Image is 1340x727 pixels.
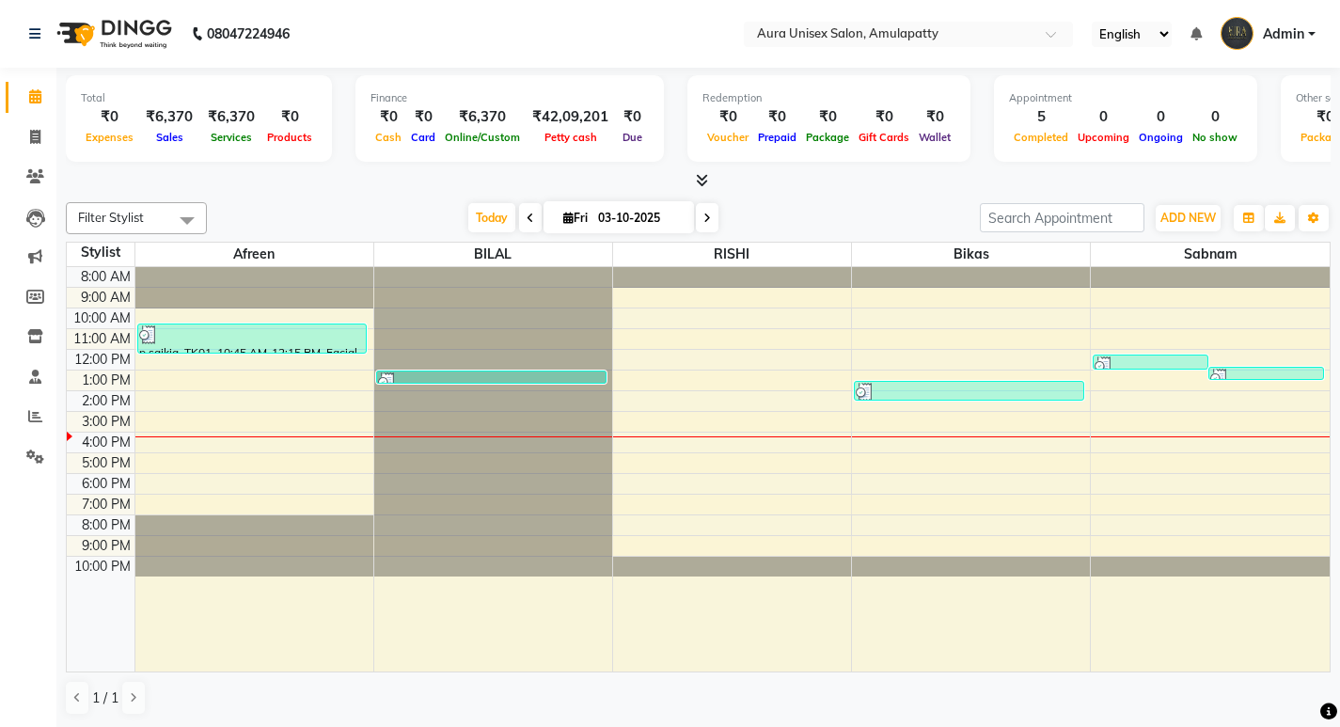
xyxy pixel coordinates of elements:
input: Search Appointment [980,203,1144,232]
span: Package [801,131,854,144]
b: 08047224946 [207,8,290,60]
span: Petty cash [540,131,602,144]
div: 2:00 PM [78,391,134,411]
span: Upcoming [1073,131,1134,144]
div: ₹0 [81,106,138,128]
div: ₹0 [370,106,406,128]
span: Products [262,131,317,144]
div: 3:00 PM [78,412,134,432]
div: ₹0 [616,106,649,128]
span: No show [1188,131,1242,144]
span: Filter Stylist [78,210,144,225]
div: Total [81,90,317,106]
span: Ongoing [1134,131,1188,144]
input: 2025-10-03 [592,204,686,232]
div: ₹0 [854,106,914,128]
div: 4:00 PM [78,433,134,452]
div: Stylist [67,243,134,262]
div: 0 [1188,106,1242,128]
span: Sabnam [1091,243,1330,266]
div: 0 [1134,106,1188,128]
div: ₹6,370 [138,106,200,128]
span: bikas [852,243,1090,266]
img: Admin [1221,17,1253,50]
span: Card [406,131,440,144]
div: ₹42,09,201 [525,106,616,128]
span: Wallet [914,131,955,144]
div: 5 [1009,106,1073,128]
span: Completed [1009,131,1073,144]
div: p saikia, TK01, 12:15 PM-01:00 PM, Facial - Kanpeki (Sun Tan Neutralization) [1094,356,1207,369]
span: Gift Cards [854,131,914,144]
div: Finance [370,90,649,106]
span: afreen [135,243,373,266]
img: logo [48,8,177,60]
div: p saikia, TK01, 10:45 AM-12:15 PM, Facial - Kanpeki (Sun Tan Neutralization),Hair Care - Hair Spa [138,324,367,353]
div: 0 [1073,106,1134,128]
div: 10:00 PM [71,557,134,577]
div: 5:00 PM [78,453,134,473]
div: 7:00 PM [78,495,134,514]
div: [PERSON_NAME], TK02, 12:50 PM-01:20 PM, Skin Others - Threading Eyebrows,Skin Others - Upper Lip [1209,368,1323,379]
span: Sales [151,131,188,144]
div: 9:00 AM [77,288,134,308]
div: 12:00 PM [71,350,134,370]
span: Services [206,131,257,144]
div: ₹0 [914,106,955,128]
span: Online/Custom [440,131,525,144]
div: 11:00 AM [70,329,134,349]
div: p saikia, TK01, 01:00 PM-01:30 PM, Hair Spa ([DEMOGRAPHIC_DATA]) - Spa (Wella Clear Scalp) [377,371,606,383]
div: 1:00 PM [78,371,134,390]
button: ADD NEW [1156,205,1221,231]
div: ₹0 [702,106,753,128]
div: ₹0 [262,106,317,128]
span: Cash [370,131,406,144]
span: BILAL [374,243,612,266]
span: Expenses [81,131,138,144]
div: ₹0 [406,106,440,128]
div: Redemption [702,90,955,106]
div: 6:00 PM [78,474,134,494]
span: 1 / 1 [92,688,118,708]
span: RISHI [613,243,851,266]
div: Appointment [1009,90,1242,106]
div: p saikia, TK01, 01:30 PM-02:30 PM, Hair - Shaving,Hair - Hair Cut [855,382,1083,400]
span: ADD NEW [1160,211,1216,225]
span: Today [468,203,515,232]
span: Voucher [702,131,753,144]
div: 8:00 PM [78,515,134,535]
div: 9:00 PM [78,536,134,556]
div: ₹6,370 [200,106,262,128]
span: Prepaid [753,131,801,144]
span: Fri [559,211,592,225]
div: ₹6,370 [440,106,525,128]
span: Admin [1263,24,1304,44]
div: 10:00 AM [70,308,134,328]
div: ₹0 [753,106,801,128]
div: 8:00 AM [77,267,134,287]
span: Due [618,131,647,144]
div: ₹0 [801,106,854,128]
